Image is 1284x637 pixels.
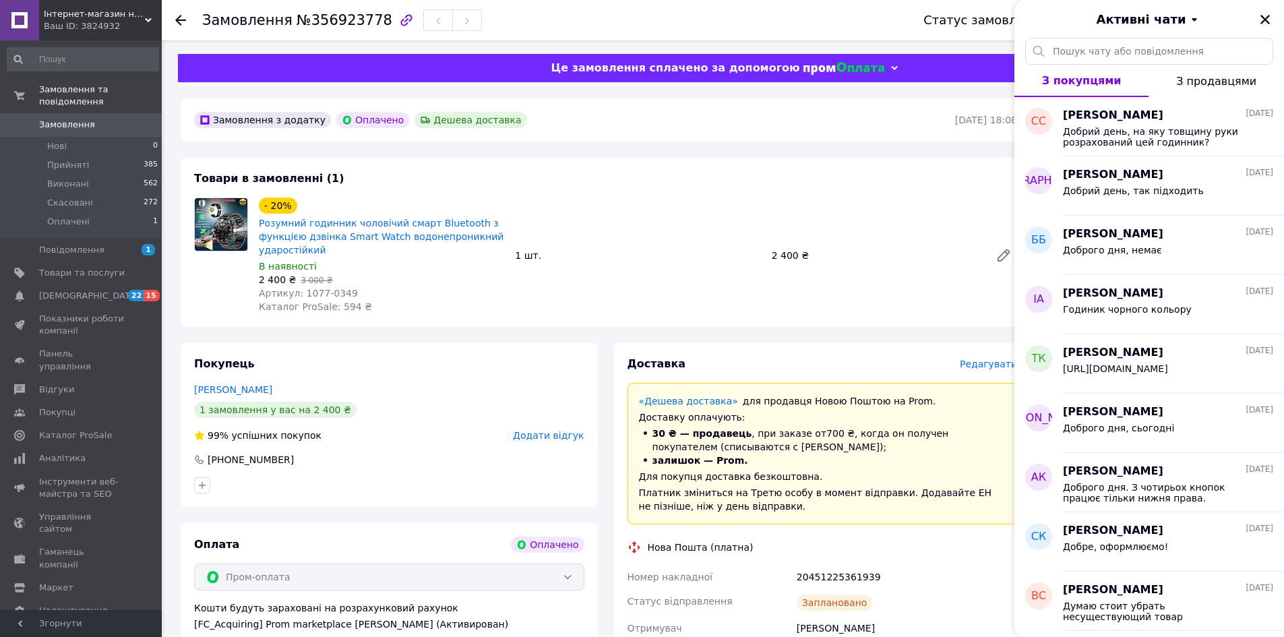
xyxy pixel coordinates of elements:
[628,572,713,582] span: Номер накладної
[47,216,90,228] span: Оплачені
[1014,572,1284,631] button: ВС[PERSON_NAME][DATE]Думаю стоит убрать несуществующий товар
[639,394,1006,408] div: для продавця Новою Поштою на Prom.
[794,565,1020,589] div: 20451225361939
[1014,394,1284,453] button: [PERSON_NAME][PERSON_NAME][DATE]Доброго дня, сьогодні
[639,486,1006,513] div: Платник зміниться на Третю особу в момент відправки. Додавайте ЕН не пізніше, ніж у день відправки.
[1246,404,1273,416] span: [DATE]
[1257,11,1273,28] button: Закрити
[1014,65,1149,97] button: З покупцями
[194,429,322,442] div: успішних покупок
[39,84,162,108] span: Замовлення та повідомлення
[39,476,125,500] span: Інструменти веб-майстра та SEO
[39,582,73,594] span: Маркет
[259,218,503,255] a: Розумний годинник чоловічий смарт Bluetooth з функцією дзвінка Smart Watch водонепроникний ударос...
[1063,541,1168,552] span: Добре, оформлюємо!
[639,396,738,406] a: «Дешева доставка»
[1246,523,1273,535] span: [DATE]
[206,453,295,466] div: [PHONE_NUMBER]
[803,62,884,75] img: evopay logo
[977,173,1100,189] span: [DEMOGRAPHIC_DATA]
[644,541,757,554] div: Нова Пошта (платна)
[1063,226,1163,242] span: [PERSON_NAME]
[142,244,155,255] span: 1
[1063,464,1163,479] span: [PERSON_NAME]
[39,313,125,337] span: Показники роботи компанії
[144,178,158,190] span: 562
[259,274,296,285] span: 2 400 ₴
[511,537,584,553] div: Оплачено
[1031,233,1046,248] span: ББ
[1031,470,1046,485] span: АК
[639,411,1006,424] div: Доставку оплачують:
[39,119,95,131] span: Замовлення
[297,12,392,28] span: №356923778
[39,290,139,302] span: [DEMOGRAPHIC_DATA]
[1014,334,1284,394] button: ТК[PERSON_NAME][DATE][URL][DOMAIN_NAME]
[259,301,372,312] span: Каталог ProSale: 594 ₴
[1014,216,1284,275] button: ББ[PERSON_NAME][DATE]Доброго дня, немає
[194,538,239,551] span: Оплата
[1063,363,1168,374] span: [URL][DOMAIN_NAME]
[39,605,108,617] span: Налаштування
[652,455,748,466] span: залишок — Prom.
[1063,286,1163,301] span: [PERSON_NAME]
[1031,529,1047,545] span: СК
[194,617,584,631] div: [FC_Acquiring] Prom marketplace [PERSON_NAME] (Активирован)
[1063,601,1254,622] span: Думаю стоит убрать несуществующий товар
[1063,108,1163,123] span: [PERSON_NAME]
[1063,423,1174,433] span: Доброго дня, сьогодні
[1063,245,1162,255] span: Доброго дня, немає
[301,276,332,285] span: 3 000 ₴
[47,178,89,190] span: Виконані
[1246,582,1273,594] span: [DATE]
[1063,482,1254,504] span: Доброго дня. З чотирьох кнопок працює тільки нижня права.
[39,267,125,279] span: Товари та послуги
[628,357,686,370] span: Доставка
[202,12,293,28] span: Замовлення
[1149,65,1284,97] button: З продавцями
[1246,286,1273,297] span: [DATE]
[990,242,1017,269] a: Редагувати
[44,20,162,32] div: Ваш ID: 3824932
[39,244,104,256] span: Повідомлення
[551,61,799,74] span: Це замовлення сплачено за допомогою
[1176,75,1256,88] span: З продавцями
[415,112,526,128] div: Дешева доставка
[1014,512,1284,572] button: СК[PERSON_NAME][DATE]Добре, оформлюємо!
[923,13,1047,27] div: Статус замовлення
[153,216,158,228] span: 1
[47,140,67,152] span: Нові
[1063,185,1204,196] span: Добрий день, так підходить
[1031,351,1045,367] span: ТК
[994,411,1084,426] span: [PERSON_NAME]
[639,427,1006,454] li: , при заказе от 700 ₴ , когда он получен покупателем (списываются с [PERSON_NAME]);
[797,595,873,611] div: Заплановано
[44,8,145,20] span: Інтернет-магазин наручних годинників Time-Step
[195,198,247,251] img: Розумний годинник чоловічий смарт Bluetooth з функцією дзвінка Smart Watch водонепроникний ударос...
[1063,523,1163,539] span: [PERSON_NAME]
[1014,156,1284,216] button: [DEMOGRAPHIC_DATA][PERSON_NAME][DATE]Добрий день, так підходить
[766,246,985,265] div: 2 400 ₴
[513,430,584,441] span: Додати відгук
[1031,114,1046,129] span: СС
[39,384,74,396] span: Відгуки
[39,546,125,570] span: Гаманець компанії
[39,348,125,372] span: Панель управління
[1014,453,1284,512] button: АК[PERSON_NAME][DATE]Доброго дня. З чотирьох кнопок працює тільки нижня права.
[652,428,752,439] span: 30 ₴ — продавець
[1014,275,1284,334] button: ІА[PERSON_NAME][DATE]Годиник чорного кольору
[153,140,158,152] span: 0
[1063,404,1163,420] span: [PERSON_NAME]
[259,261,317,272] span: В наявності
[47,159,89,171] span: Прийняті
[39,511,125,535] span: Управління сайтом
[1246,167,1273,179] span: [DATE]
[1063,345,1163,361] span: [PERSON_NAME]
[7,47,159,71] input: Пошук
[1246,345,1273,357] span: [DATE]
[194,357,255,370] span: Покупець
[628,623,682,634] span: Отримувач
[39,429,112,442] span: Каталог ProSale
[194,172,344,185] span: Товари в замовленні (1)
[194,601,584,631] div: Кошти будуть зараховані на розрахунковий рахунок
